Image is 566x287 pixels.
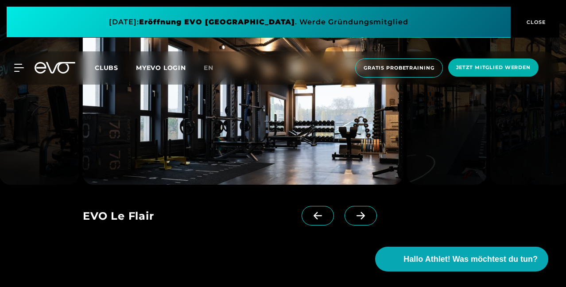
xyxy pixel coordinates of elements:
img: evofitness [407,23,487,185]
a: en [204,63,224,73]
a: Jetzt Mitglied werden [446,58,541,78]
span: Hallo Athlet! Was möchtest du tun? [403,253,538,265]
span: Clubs [95,64,118,72]
button: CLOSE [511,7,559,38]
img: evofitness [83,23,403,185]
button: Hallo Athlet! Was möchtest du tun? [375,247,548,271]
span: en [204,64,213,72]
a: MYEVO LOGIN [136,64,186,72]
a: Clubs [95,63,136,72]
span: Gratis Probetraining [364,64,434,72]
span: CLOSE [524,18,546,26]
span: Jetzt Mitglied werden [456,64,531,71]
a: Gratis Probetraining [353,58,446,78]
